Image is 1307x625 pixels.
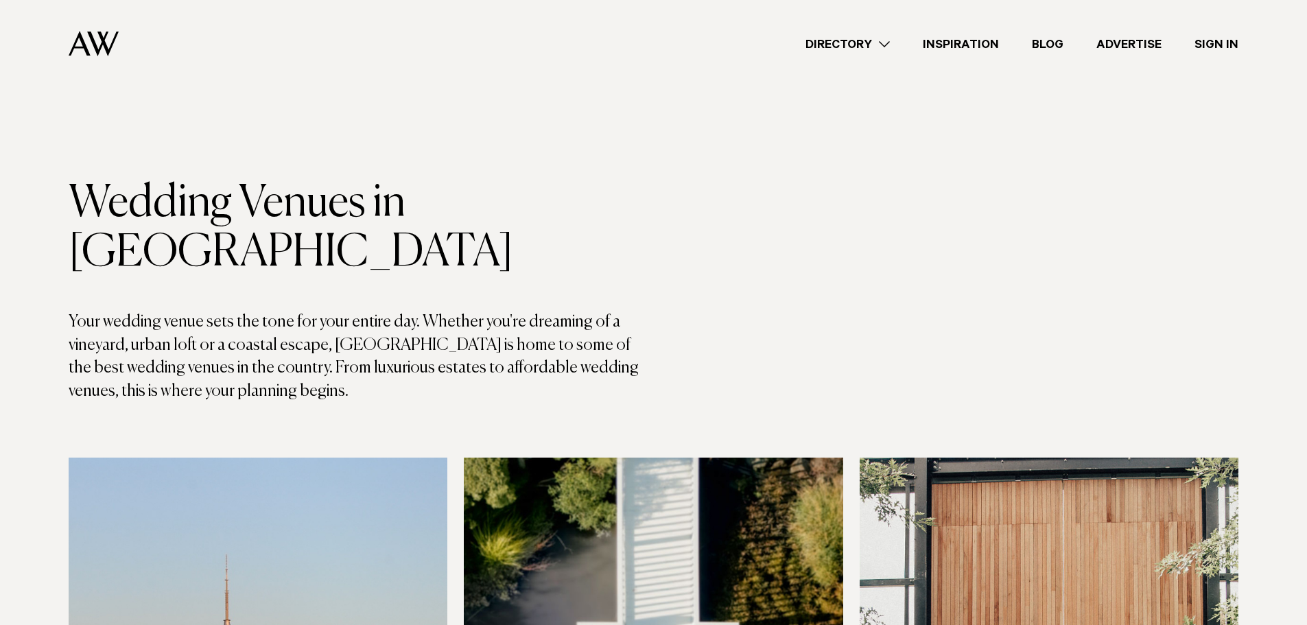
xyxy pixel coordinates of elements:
a: Advertise [1080,35,1178,54]
a: Inspiration [906,35,1015,54]
h1: Wedding Venues in [GEOGRAPHIC_DATA] [69,179,654,278]
a: Directory [789,35,906,54]
a: Sign In [1178,35,1255,54]
p: Your wedding venue sets the tone for your entire day. Whether you're dreaming of a vineyard, urba... [69,311,654,403]
img: Auckland Weddings Logo [69,31,119,56]
a: Blog [1015,35,1080,54]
